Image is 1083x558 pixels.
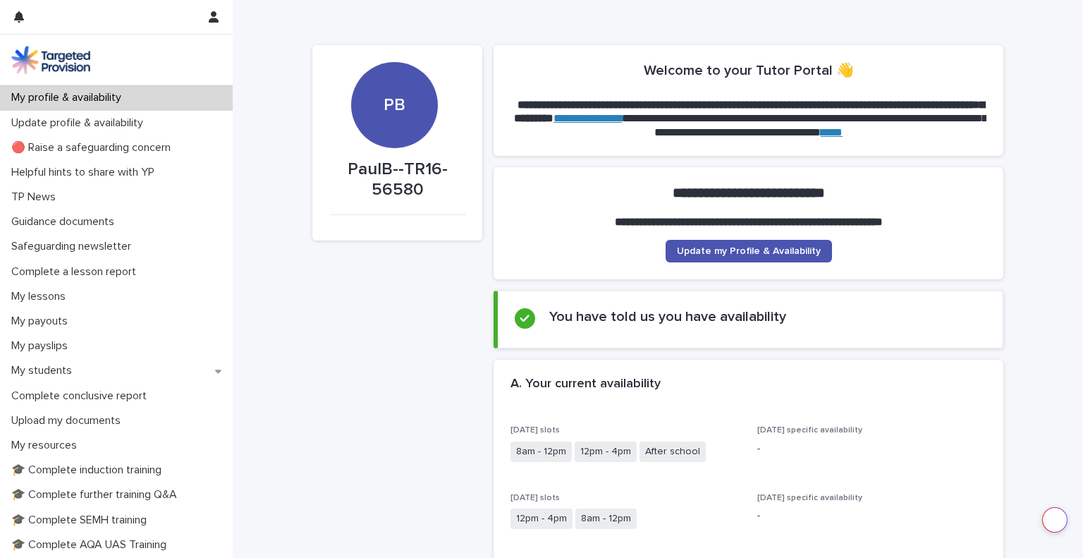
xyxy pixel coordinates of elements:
a: Update my Profile & Availability [666,240,832,262]
p: - [757,442,987,456]
h2: Welcome to your Tutor Portal 👋 [644,62,854,79]
p: TP News [6,190,67,204]
p: Guidance documents [6,215,126,229]
h2: A. Your current availability [510,377,661,392]
p: 🎓 Complete induction training [6,463,173,477]
p: My profile & availability [6,91,133,104]
p: My payslips [6,339,79,353]
p: Upload my documents [6,414,132,427]
p: 🎓 Complete SEMH training [6,514,158,527]
p: 🎓 Complete AQA UAS Training [6,538,178,552]
span: [DATE] specific availability [757,426,862,435]
p: Update profile & availability [6,116,154,130]
p: Helpful hints to share with YP [6,166,166,179]
p: Safeguarding newsletter [6,240,142,253]
p: PaulB--TR16-56580 [329,159,465,200]
span: 8am - 12pm [575,509,637,529]
img: M5nRWzHhSzIhMunXDL62 [11,46,90,74]
p: Complete conclusive report [6,389,158,403]
span: 12pm - 4pm [575,442,637,462]
span: 12pm - 4pm [510,509,573,529]
p: 🔴 Raise a safeguarding concern [6,141,182,154]
p: My resources [6,439,88,452]
span: [DATE] slots [510,494,560,502]
p: My students [6,364,83,377]
p: My payouts [6,315,79,328]
span: [DATE] slots [510,426,560,435]
h2: You have told us you have availability [549,308,786,325]
p: My lessons [6,290,77,303]
span: After school [640,442,706,462]
div: PB [351,9,437,116]
span: 8am - 12pm [510,442,572,462]
p: - [757,509,987,523]
p: Complete a lesson report [6,265,147,279]
p: 🎓 Complete further training Q&A [6,488,188,502]
span: Update my Profile & Availability [677,246,821,256]
span: [DATE] specific availability [757,494,862,502]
